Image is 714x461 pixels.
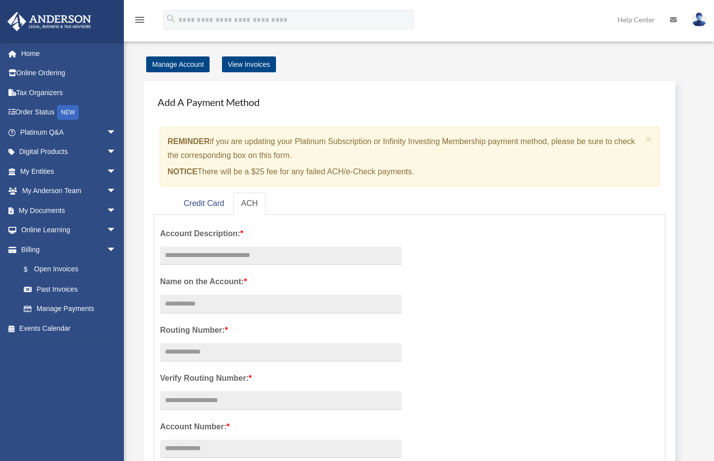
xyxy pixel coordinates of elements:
span: arrow_drop_down [107,181,126,202]
span: × [646,133,652,145]
a: Online Ordering [7,63,131,83]
h4: Add A Payment Method [154,91,665,113]
span: arrow_drop_down [107,220,126,241]
i: search [165,13,176,24]
div: NEW [57,105,79,120]
a: Tax Organizers [7,83,131,102]
a: Past Invoices [14,279,131,299]
div: if you are updating your Platinum Subscription or Infinity Investing Membership payment method, p... [160,127,659,187]
a: ACH [233,193,266,215]
a: Order StatusNEW [7,102,131,123]
a: My Documentsarrow_drop_down [7,201,131,220]
label: Name on the Account: [160,275,402,289]
a: Home [7,44,131,63]
i: menu [134,14,146,26]
a: Digital Productsarrow_drop_down [7,142,131,162]
a: Manage Payments [14,299,126,319]
img: Anderson Advisors Platinum Portal [4,12,94,31]
a: Billingarrow_drop_down [7,240,131,259]
img: User Pic [692,12,707,27]
span: arrow_drop_down [107,201,126,221]
label: Routing Number: [160,323,402,337]
a: View Invoices [222,56,276,72]
a: My Anderson Teamarrow_drop_down [7,181,131,201]
a: Events Calendar [7,318,131,338]
span: arrow_drop_down [107,240,126,260]
label: Verify Routing Number: [160,371,402,385]
a: Credit Card [176,193,232,215]
strong: NOTICE [167,167,197,176]
span: $ [29,263,34,276]
label: Account Number: [160,420,402,434]
label: Account Description: [160,227,402,241]
span: arrow_drop_down [107,161,126,182]
a: $Open Invoices [14,259,131,280]
a: Platinum Q&Aarrow_drop_down [7,122,131,142]
button: Close [646,134,652,144]
span: arrow_drop_down [107,142,126,162]
a: Online Learningarrow_drop_down [7,220,131,240]
strong: REMINDER [167,137,210,146]
span: arrow_drop_down [107,122,126,143]
a: Manage Account [146,56,210,72]
a: My Entitiesarrow_drop_down [7,161,131,181]
p: There will be a $25 fee for any failed ACH/e-Check payments. [167,165,642,179]
a: menu [134,17,146,26]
